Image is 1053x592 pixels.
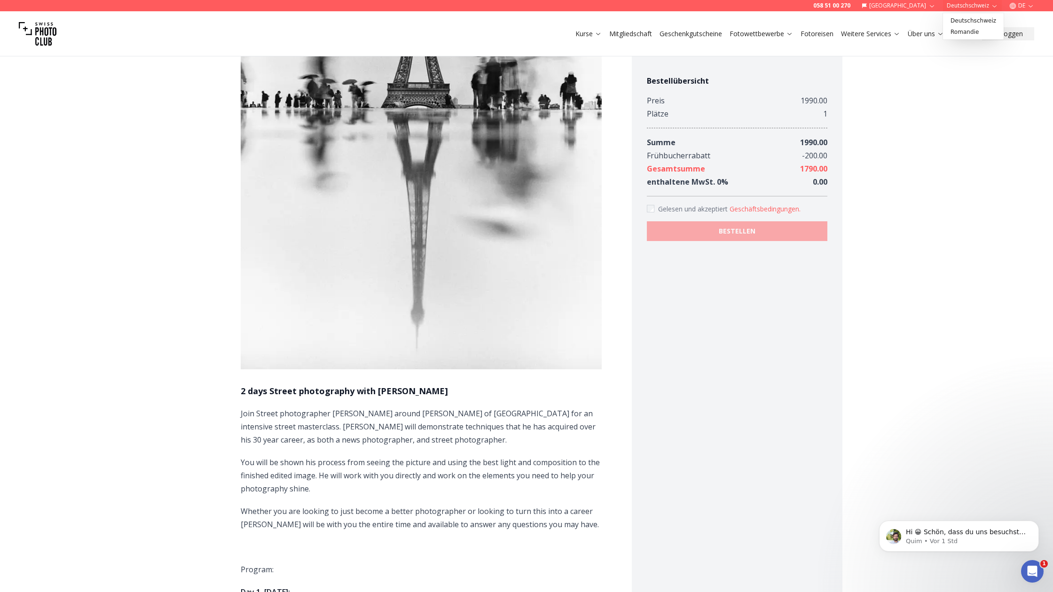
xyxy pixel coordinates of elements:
[813,177,827,187] span: 0.00
[647,107,668,120] div: Plätze
[241,456,602,495] p: You will be shown his process from seeing the picture and using the best light and composition to...
[241,505,602,531] p: Whether you are looking to just become a better photographer or looking to turn this into a caree...
[800,164,827,174] span: 1790.00
[801,94,827,107] div: 1990.00
[609,29,652,39] a: Mitgliedschaft
[647,136,676,149] div: Summe
[1040,560,1048,568] span: 1
[945,26,1002,38] a: Romandie
[1021,560,1044,583] iframe: Intercom live chat
[865,501,1053,567] iframe: Intercom notifications Nachricht
[813,2,850,9] a: 058 51 00 270
[800,137,827,148] span: 1990.00
[658,204,730,213] span: Gelesen und akzeptiert
[823,107,827,120] div: 1
[904,27,948,40] button: Über uns
[241,407,602,446] p: Join Street photographer [PERSON_NAME] around [PERSON_NAME] of [GEOGRAPHIC_DATA] for an intensive...
[656,27,726,40] button: Geschenkgutscheine
[241,563,602,576] p: Program:
[572,27,605,40] button: Kurse
[647,75,827,86] h4: Bestellübersicht
[730,204,801,214] button: Accept termsGelesen und akzeptiert
[647,221,827,241] button: BESTELLEN
[19,15,56,53] img: Swiss photo club
[945,15,1002,26] a: Deutschschweiz
[943,13,1004,39] div: Deutschschweiz
[908,29,944,39] a: Über uns
[802,149,827,162] div: - 200.00
[982,27,1034,40] button: Einloggen
[605,27,656,40] button: Mitgliedschaft
[730,29,793,39] a: Fotowettbewerbe
[241,384,602,397] h1: 2 days Street photography with [PERSON_NAME]
[647,149,710,162] div: Frühbucherrabatt
[719,226,755,236] b: BESTELLEN
[801,29,833,39] a: Fotoreisen
[797,27,837,40] button: Fotoreisen
[647,205,654,212] input: Accept terms
[726,27,797,40] button: Fotowettbewerbe
[837,27,904,40] button: Weitere Services
[647,175,728,188] div: enthaltene MwSt. 0 %
[647,162,705,175] div: Gesamtsumme
[647,94,665,107] div: Preis
[841,29,900,39] a: Weitere Services
[575,29,602,39] a: Kurse
[660,29,722,39] a: Geschenkgutscheine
